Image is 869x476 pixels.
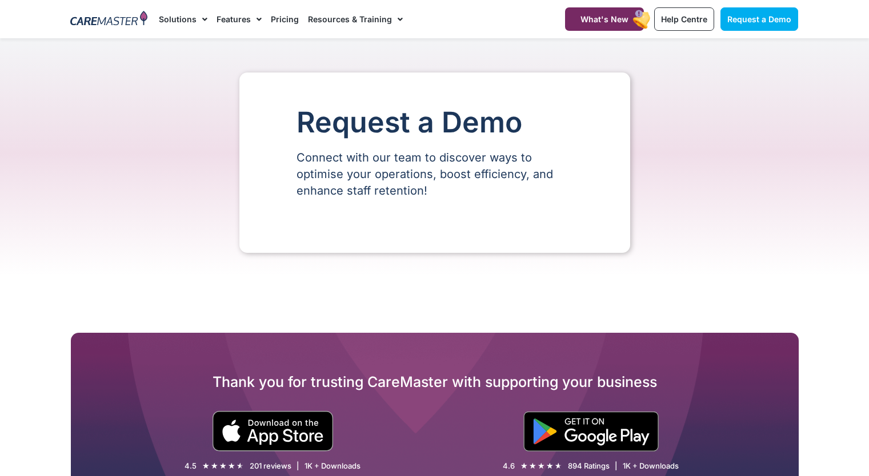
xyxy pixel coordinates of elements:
span: Help Centre [661,14,707,24]
div: 201 reviews | 1K + Downloads [250,461,361,471]
i: ★ [211,460,218,472]
a: What's New [565,7,644,31]
i: ★ [228,460,235,472]
i: ★ [219,460,227,472]
span: Request a Demo [727,14,791,24]
i: ★ [546,460,554,472]
a: Help Centre [654,7,714,31]
i: ★ [202,460,210,472]
div: 4.6/5 [520,460,562,472]
a: Request a Demo [720,7,798,31]
i: ★ [237,460,244,472]
img: CareMaster Logo [70,11,147,28]
i: ★ [555,460,562,472]
img: small black download on the apple app store button. [212,411,334,451]
span: What's New [580,14,628,24]
h1: Request a Demo [297,107,573,138]
div: 4.6 [503,461,515,471]
i: ★ [538,460,545,472]
h2: Thank you for trusting CareMaster with supporting your business [71,373,799,391]
div: 894 Ratings | 1K + Downloads [568,461,679,471]
img: "Get is on" Black Google play button. [523,412,659,451]
p: Connect with our team to discover ways to optimise your operations, boost efficiency, and enhance... [297,150,573,199]
div: 4.5/5 [202,460,244,472]
i: ★ [520,460,528,472]
i: ★ [529,460,536,472]
div: 4.5 [185,461,197,471]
